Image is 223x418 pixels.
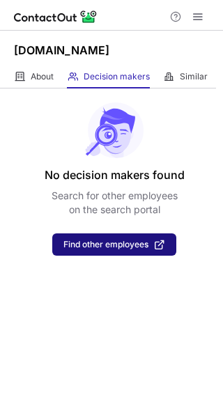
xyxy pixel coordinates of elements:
[52,233,176,256] button: Find other employees
[84,102,144,158] img: No leads found
[180,71,208,82] span: Similar
[14,8,98,25] img: ContactOut v5.3.10
[31,71,54,82] span: About
[45,167,185,183] header: No decision makers found
[84,71,150,82] span: Decision makers
[14,42,109,59] h1: [DOMAIN_NAME]
[63,240,148,249] span: Find other employees
[52,189,178,217] p: Search for other employees on the search portal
